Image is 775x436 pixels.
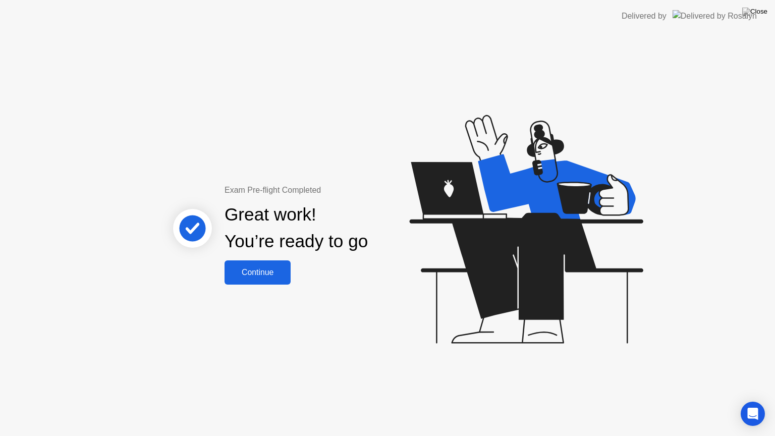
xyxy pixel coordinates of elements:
[673,10,757,22] img: Delivered by Rosalyn
[622,10,667,22] div: Delivered by
[742,8,767,16] img: Close
[741,402,765,426] div: Open Intercom Messenger
[225,184,433,196] div: Exam Pre-flight Completed
[225,201,368,255] div: Great work! You’re ready to go
[228,268,288,277] div: Continue
[225,260,291,285] button: Continue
